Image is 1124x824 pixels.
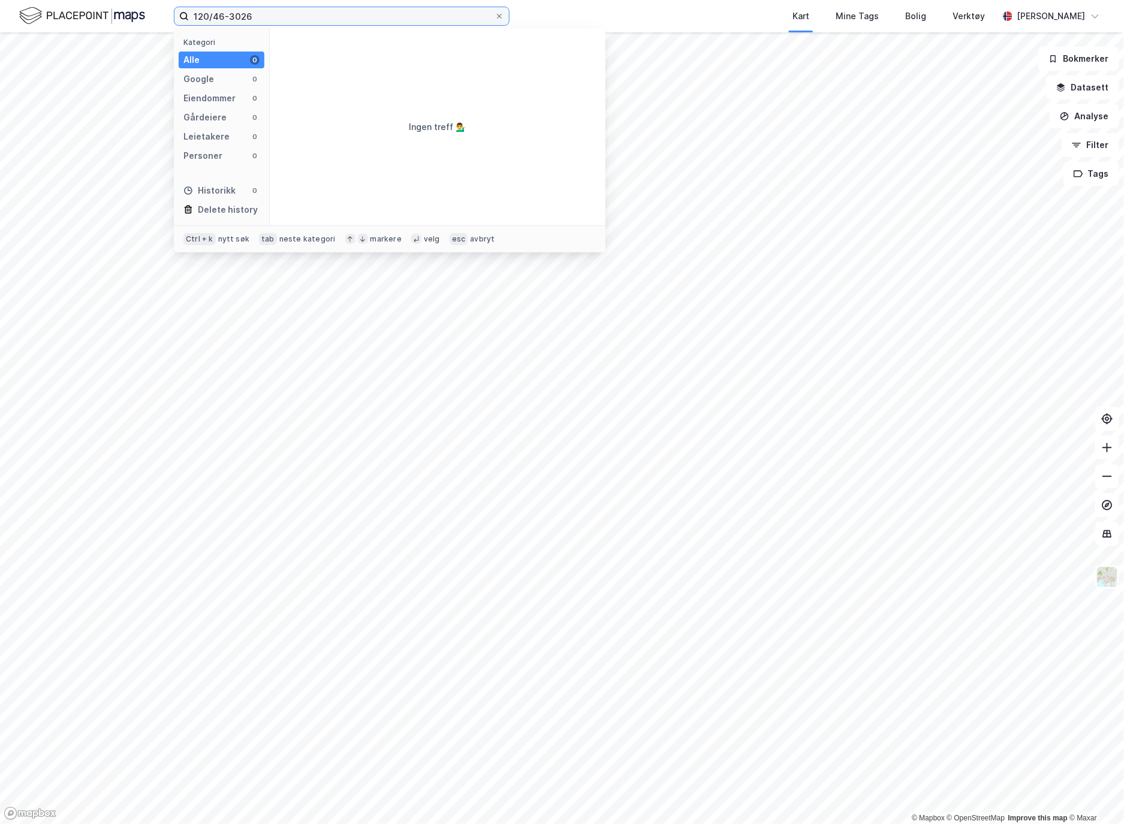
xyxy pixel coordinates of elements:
[250,151,260,161] div: 0
[409,120,466,134] div: Ingen treff 💁‍♂️
[183,233,216,245] div: Ctrl + k
[1062,133,1119,157] button: Filter
[424,234,440,244] div: velg
[183,183,236,198] div: Historikk
[183,149,222,163] div: Personer
[250,93,260,103] div: 0
[947,814,1005,822] a: OpenStreetMap
[1008,814,1068,822] a: Improve this map
[183,91,236,105] div: Eiendommer
[1096,566,1119,588] img: Z
[450,233,468,245] div: esc
[836,9,879,23] div: Mine Tags
[250,132,260,141] div: 0
[953,9,985,23] div: Verktøy
[1064,766,1124,824] iframe: Chat Widget
[370,234,402,244] div: markere
[4,807,56,820] a: Mapbox homepage
[19,5,145,26] img: logo.f888ab2527a4732fd821a326f86c7f29.svg
[470,234,495,244] div: avbryt
[183,38,264,47] div: Kategori
[250,55,260,65] div: 0
[905,9,926,23] div: Bolig
[183,72,214,86] div: Google
[250,74,260,84] div: 0
[792,9,809,23] div: Kart
[1063,162,1119,186] button: Tags
[183,110,227,125] div: Gårdeiere
[218,234,250,244] div: nytt søk
[189,7,495,25] input: Søk på adresse, matrikkel, gårdeiere, leietakere eller personer
[1038,47,1119,71] button: Bokmerker
[912,814,945,822] a: Mapbox
[183,53,200,67] div: Alle
[250,113,260,122] div: 0
[279,234,336,244] div: neste kategori
[259,233,277,245] div: tab
[183,129,230,144] div: Leietakere
[1017,9,1086,23] div: [PERSON_NAME]
[1050,104,1119,128] button: Analyse
[250,186,260,195] div: 0
[1046,76,1119,99] button: Datasett
[198,203,258,217] div: Delete history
